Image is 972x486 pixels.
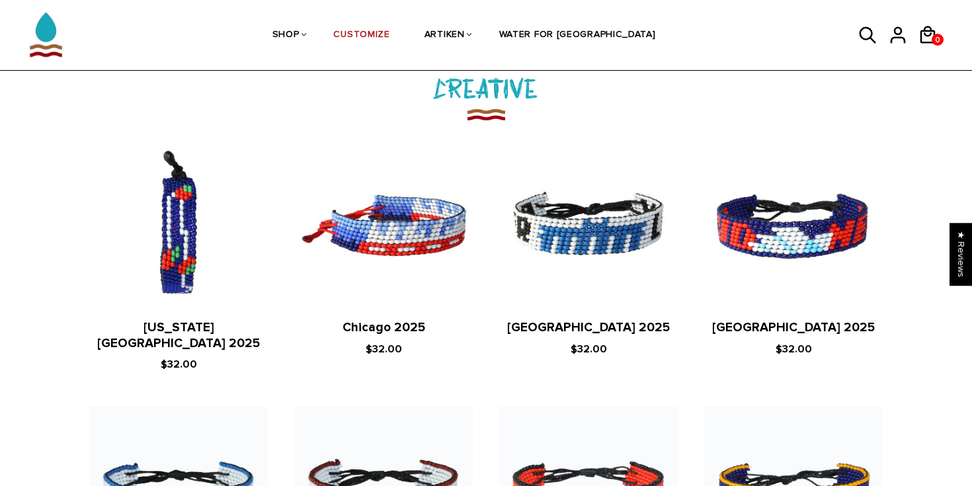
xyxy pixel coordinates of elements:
[466,105,506,124] img: CREATIVE
[425,1,465,71] a: ARTIKEN
[69,70,903,105] h2: CREATIVE
[499,1,656,71] a: WATER FOR [GEOGRAPHIC_DATA]
[932,32,944,48] span: 0
[333,1,389,71] a: CUSTOMIZE
[97,320,260,351] a: [US_STATE][GEOGRAPHIC_DATA] 2025
[343,320,425,335] a: Chicago 2025
[507,320,670,335] a: [GEOGRAPHIC_DATA] 2025
[571,343,607,356] span: $32.00
[161,358,197,371] span: $32.00
[272,1,300,71] a: SHOP
[950,223,972,286] div: Click to open Judge.me floating reviews tab
[366,343,402,356] span: $32.00
[712,320,875,335] a: [GEOGRAPHIC_DATA] 2025
[776,343,812,356] span: $32.00
[932,34,944,46] a: 0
